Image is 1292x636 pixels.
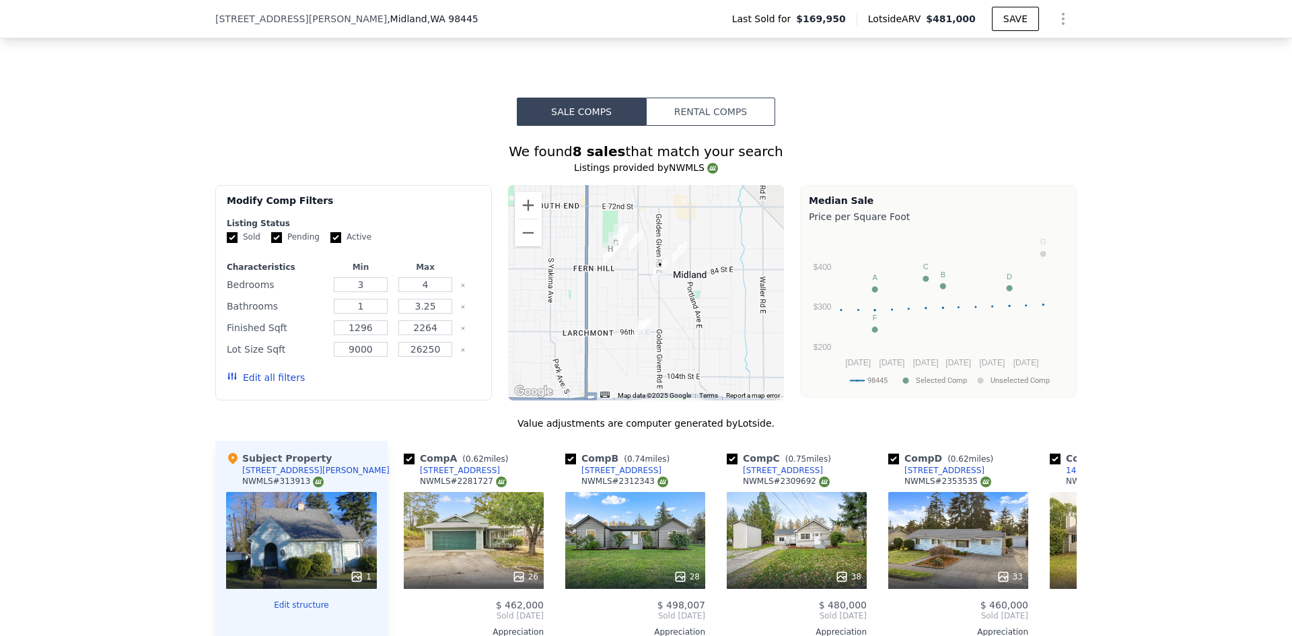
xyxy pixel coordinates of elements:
span: ( miles) [780,454,836,464]
img: NWMLS Logo [707,163,718,174]
div: Price per Square Foot [809,207,1068,226]
img: NWMLS Logo [496,476,507,487]
button: Edit structure [226,600,377,610]
button: Rental Comps [646,98,775,126]
span: Lotside ARV [868,12,926,26]
div: 9717 9th Ave E [637,318,651,341]
button: Clear [460,326,466,331]
text: $400 [814,262,832,272]
div: 8024 E D St [608,232,623,255]
span: $ 480,000 [819,600,867,610]
span: 0.62 [466,454,484,464]
div: [STREET_ADDRESS] [581,465,661,476]
div: 1402 82nd Street Ct E [672,242,687,264]
div: 38 [835,570,861,584]
span: [STREET_ADDRESS][PERSON_NAME] [215,12,387,26]
button: Edit all filters [227,371,305,384]
div: NWMLS # 313913 [242,476,324,487]
div: Bathrooms [227,297,326,316]
div: 1 [350,570,371,584]
text: [DATE] [980,358,1005,367]
div: 8044 E D St [608,236,623,259]
a: [STREET_ADDRESS] [727,465,823,476]
div: 822 97th St E [634,317,649,340]
div: Modify Comp Filters [227,194,480,218]
a: [STREET_ADDRESS] [565,465,661,476]
img: NWMLS Logo [819,476,830,487]
a: [STREET_ADDRESS] [888,465,984,476]
span: Last Sold for [732,12,797,26]
div: Min [331,262,390,273]
span: $ 498,007 [657,600,705,610]
text: [DATE] [845,358,871,367]
span: Sold [DATE] [565,610,705,621]
span: , WA 98445 [427,13,478,24]
div: Subject Property [226,452,332,465]
div: Comp D [888,452,999,465]
div: Comp C [727,452,836,465]
span: ( miles) [942,454,999,464]
div: NWMLS # 2403730 [1066,476,1153,487]
span: Sold [DATE] [727,610,867,621]
text: [DATE] [913,358,939,367]
a: [STREET_ADDRESS] [404,465,500,476]
button: SAVE [992,7,1039,31]
button: Clear [460,304,466,310]
div: [STREET_ADDRESS][PERSON_NAME] [242,465,390,476]
span: Map data ©2025 Google [618,392,691,399]
span: $ 462,000 [496,600,544,610]
div: Value adjustments are computer generated by Lotside . [215,417,1077,430]
div: Finished Sqft [227,318,326,337]
div: Bedrooms [227,275,326,294]
div: Comp B [565,452,675,465]
label: Active [330,232,371,243]
img: NWMLS Logo [313,476,324,487]
label: Pending [271,232,320,243]
svg: A chart. [809,226,1068,394]
span: 0.74 [627,454,645,464]
div: We found that match your search [215,142,1077,161]
text: [DATE] [880,358,905,367]
div: Characteristics [227,262,326,273]
div: [STREET_ADDRESS] [904,465,984,476]
span: Sold [DATE] [888,610,1028,621]
button: Sale Comps [517,98,646,126]
div: Comp E [1050,452,1154,465]
text: $200 [814,343,832,352]
div: Listings provided by NWMLS [215,161,1077,174]
text: [DATE] [945,358,971,367]
text: Unselected Comp [991,376,1050,385]
div: Median Sale [809,194,1068,207]
text: B [941,271,945,279]
div: 1402 82nd Street Ct E [1066,465,1155,476]
text: D [1007,273,1012,281]
img: NWMLS Logo [657,476,668,487]
span: $ 460,000 [980,600,1028,610]
span: $481,000 [926,13,976,24]
div: Listing Status [227,218,480,229]
text: $300 [814,302,832,312]
span: Pending [DATE] [1050,610,1190,621]
input: Sold [227,232,238,243]
a: 1402 82nd Street Ct E [1050,465,1155,476]
div: 8224 E C St [603,242,618,265]
input: Pending [271,232,282,243]
button: Zoom in [515,192,542,219]
text: [DATE] [1013,358,1039,367]
div: NWMLS # 2353535 [904,476,991,487]
a: Open this area in Google Maps (opens a new window) [511,383,556,400]
text: C [923,262,929,271]
button: Zoom out [515,219,542,246]
text: A [872,273,877,281]
div: 8012 Mckinley Ave [629,230,643,253]
div: NWMLS # 2309692 [743,476,830,487]
img: Google [511,383,556,400]
button: Keyboard shortcuts [600,392,610,398]
div: 33 [997,570,1023,584]
a: Report a map error [726,392,780,399]
div: Max [396,262,455,273]
span: $169,950 [796,12,846,26]
div: 7911 E D St [614,223,629,246]
div: Comp A [404,452,513,465]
